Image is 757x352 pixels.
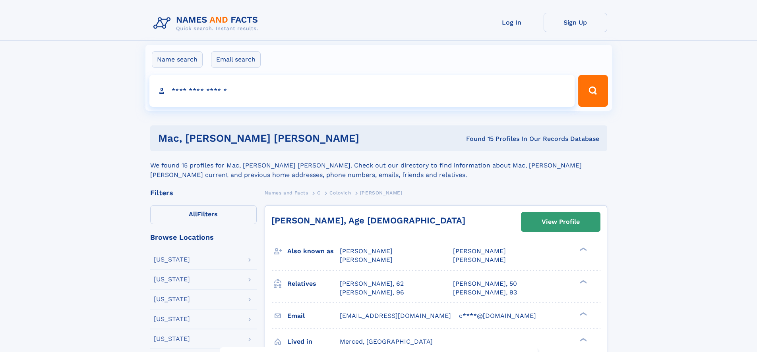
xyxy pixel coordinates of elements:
[453,256,506,264] span: [PERSON_NAME]
[453,279,517,288] a: [PERSON_NAME], 50
[149,75,575,107] input: search input
[480,13,544,32] a: Log In
[152,51,203,68] label: Name search
[150,234,257,241] div: Browse Locations
[544,13,607,32] a: Sign Up
[265,188,308,198] a: Names and Facts
[340,312,451,319] span: [EMAIL_ADDRESS][DOMAIN_NAME]
[340,338,433,345] span: Merced, [GEOGRAPHIC_DATA]
[521,212,600,231] a: View Profile
[340,288,404,297] a: [PERSON_NAME], 96
[150,13,265,34] img: Logo Names and Facts
[154,316,190,322] div: [US_STATE]
[340,247,393,255] span: [PERSON_NAME]
[287,244,340,258] h3: Also known as
[150,205,257,224] label: Filters
[287,335,340,348] h3: Lived in
[150,189,257,196] div: Filters
[412,135,599,143] div: Found 15 Profiles In Our Records Database
[150,151,607,180] div: We found 15 profiles for Mac, [PERSON_NAME] [PERSON_NAME]. Check out our directory to find inform...
[578,247,587,252] div: ❯
[578,311,587,316] div: ❯
[317,188,321,198] a: C
[542,213,580,231] div: View Profile
[453,247,506,255] span: [PERSON_NAME]
[211,51,261,68] label: Email search
[154,276,190,283] div: [US_STATE]
[578,75,608,107] button: Search Button
[158,133,413,143] h1: Mac, [PERSON_NAME] [PERSON_NAME]
[329,188,351,198] a: Colovich
[189,210,197,218] span: All
[340,256,393,264] span: [PERSON_NAME]
[578,337,587,342] div: ❯
[317,190,321,196] span: C
[287,277,340,290] h3: Relatives
[453,288,517,297] a: [PERSON_NAME], 93
[287,309,340,323] h3: Email
[360,190,403,196] span: [PERSON_NAME]
[271,215,465,225] a: [PERSON_NAME], Age [DEMOGRAPHIC_DATA]
[154,336,190,342] div: [US_STATE]
[154,296,190,302] div: [US_STATE]
[578,279,587,284] div: ❯
[340,279,404,288] a: [PERSON_NAME], 62
[154,256,190,263] div: [US_STATE]
[329,190,351,196] span: Colovich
